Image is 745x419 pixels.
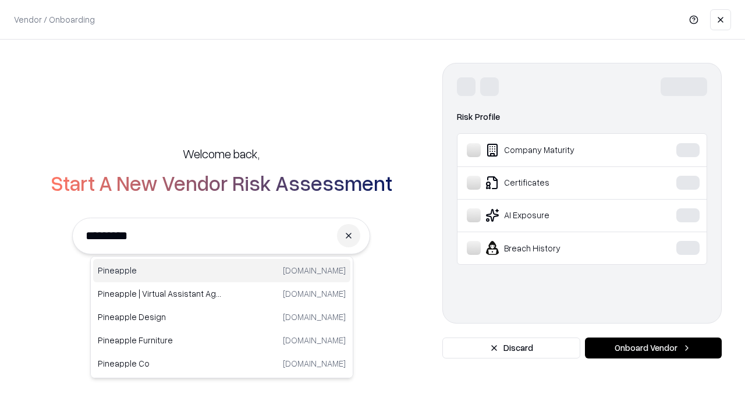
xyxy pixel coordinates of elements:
[467,143,641,157] div: Company Maturity
[51,171,392,194] h2: Start A New Vendor Risk Assessment
[283,264,346,276] p: [DOMAIN_NAME]
[98,264,222,276] p: Pineapple
[283,311,346,323] p: [DOMAIN_NAME]
[467,241,641,255] div: Breach History
[14,13,95,26] p: Vendor / Onboarding
[98,334,222,346] p: Pineapple Furniture
[467,176,641,190] div: Certificates
[283,357,346,370] p: [DOMAIN_NAME]
[98,287,222,300] p: Pineapple | Virtual Assistant Agency
[98,311,222,323] p: Pineapple Design
[98,357,222,370] p: Pineapple Co
[283,334,346,346] p: [DOMAIN_NAME]
[183,145,260,162] h5: Welcome back,
[90,256,353,378] div: Suggestions
[457,110,707,124] div: Risk Profile
[467,208,641,222] div: AI Exposure
[283,287,346,300] p: [DOMAIN_NAME]
[585,338,722,358] button: Onboard Vendor
[442,338,580,358] button: Discard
